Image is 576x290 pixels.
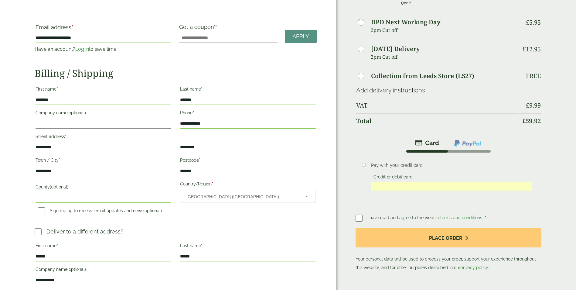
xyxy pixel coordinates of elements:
label: County [36,183,171,193]
p: Have an account? to save time [35,46,172,53]
a: Add delivery instructions [356,87,425,94]
label: Got a coupon? [179,24,219,33]
label: First name [36,85,171,95]
span: £ [526,101,529,109]
p: Your personal data will be used to process your order, support your experience throughout this we... [356,228,542,272]
th: VAT [356,98,518,113]
p: Free [526,72,541,80]
p: Deliver to a different address? [46,227,123,236]
button: Place order [356,228,542,247]
label: Phone [180,109,315,119]
span: (optional) [143,208,162,213]
img: stripe.png [415,139,439,147]
label: Credit or debit card [371,174,415,181]
label: Collection from Leeds Store (LS27) [371,73,474,79]
p: 2pm Cut off [371,52,518,61]
abbr: required [59,158,60,163]
bdi: 9.99 [526,101,541,109]
input: Sign me up to receive email updates and news(optional) [38,207,45,214]
a: Log in [75,46,89,52]
bdi: 59.92 [522,117,541,125]
span: Country/Region [180,190,315,203]
label: DPD Next Working Day [371,19,440,25]
span: £ [526,18,529,26]
abbr: required [201,87,203,91]
span: Apply [292,33,309,40]
label: Email address [36,25,171,33]
abbr: required [212,181,213,186]
abbr: required [56,243,58,248]
abbr: required [56,87,58,91]
a: privacy policy [460,265,488,270]
img: ppcp-gateway.png [454,139,482,147]
p: 2pm Cut off [371,26,518,35]
label: [DATE] Delivery [371,46,420,52]
label: Last name [180,241,315,252]
label: Street address [36,132,171,143]
label: Postcode [180,156,315,166]
label: Company name [36,109,171,119]
abbr: required [65,134,66,139]
span: £ [522,117,526,125]
label: Town / City [36,156,171,166]
span: (optional) [50,185,68,189]
abbr: required [193,110,194,115]
label: First name [36,241,171,252]
span: I have read and agree to the website [367,215,483,220]
a: terms and conditions [440,215,482,220]
abbr: required [199,158,200,163]
span: United Kingdom (UK) [186,190,297,203]
span: (optional) [67,267,86,272]
label: Company name [36,265,171,275]
p: Pay with your credit card. [371,162,532,169]
a: Apply [285,30,317,43]
abbr: required [201,243,203,248]
iframe: Secure card payment input frame [373,184,530,189]
small: Qty: 2 [401,1,411,5]
span: (optional) [67,110,86,115]
abbr: required [71,24,73,30]
span: £ [523,45,526,53]
h2: Billing / Shipping [35,67,317,79]
label: Sign me up to receive email updates and news [36,208,164,215]
th: Total [356,113,518,128]
abbr: required [485,215,486,220]
bdi: 12.95 [523,45,541,53]
label: Country/Region [180,180,315,190]
label: Last name [180,85,315,95]
bdi: 5.95 [526,18,541,26]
